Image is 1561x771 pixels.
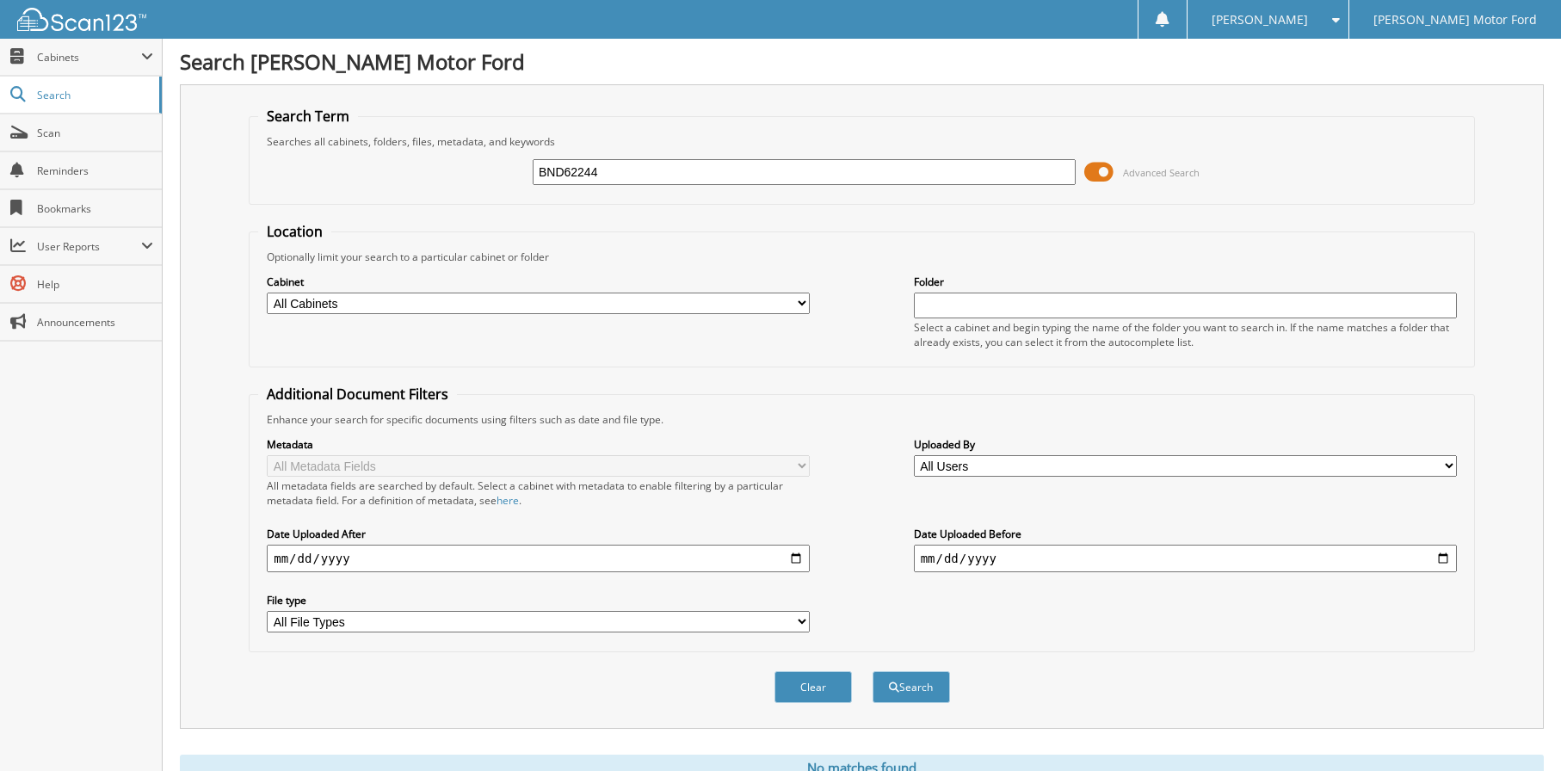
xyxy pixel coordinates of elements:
[1123,166,1200,179] span: Advanced Search
[267,527,810,541] label: Date Uploaded After
[258,385,457,404] legend: Additional Document Filters
[37,88,151,102] span: Search
[497,493,519,508] a: here
[267,437,810,452] label: Metadata
[267,545,810,572] input: start
[914,437,1457,452] label: Uploaded By
[1373,15,1537,25] span: [PERSON_NAME] Motor Ford
[37,239,141,254] span: User Reports
[258,134,1465,149] div: Searches all cabinets, folders, files, metadata, and keywords
[17,8,146,31] img: scan123-logo-white.svg
[914,545,1457,572] input: end
[37,50,141,65] span: Cabinets
[267,274,810,289] label: Cabinet
[258,412,1465,427] div: Enhance your search for specific documents using filters such as date and file type.
[37,277,153,292] span: Help
[258,222,331,241] legend: Location
[180,47,1544,76] h1: Search [PERSON_NAME] Motor Ford
[37,315,153,330] span: Announcements
[914,274,1457,289] label: Folder
[914,320,1457,349] div: Select a cabinet and begin typing the name of the folder you want to search in. If the name match...
[37,126,153,140] span: Scan
[258,107,358,126] legend: Search Term
[267,593,810,608] label: File type
[37,201,153,216] span: Bookmarks
[37,163,153,178] span: Reminders
[873,671,950,703] button: Search
[914,527,1457,541] label: Date Uploaded Before
[258,250,1465,264] div: Optionally limit your search to a particular cabinet or folder
[774,671,852,703] button: Clear
[1212,15,1308,25] span: [PERSON_NAME]
[267,478,810,508] div: All metadata fields are searched by default. Select a cabinet with metadata to enable filtering b...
